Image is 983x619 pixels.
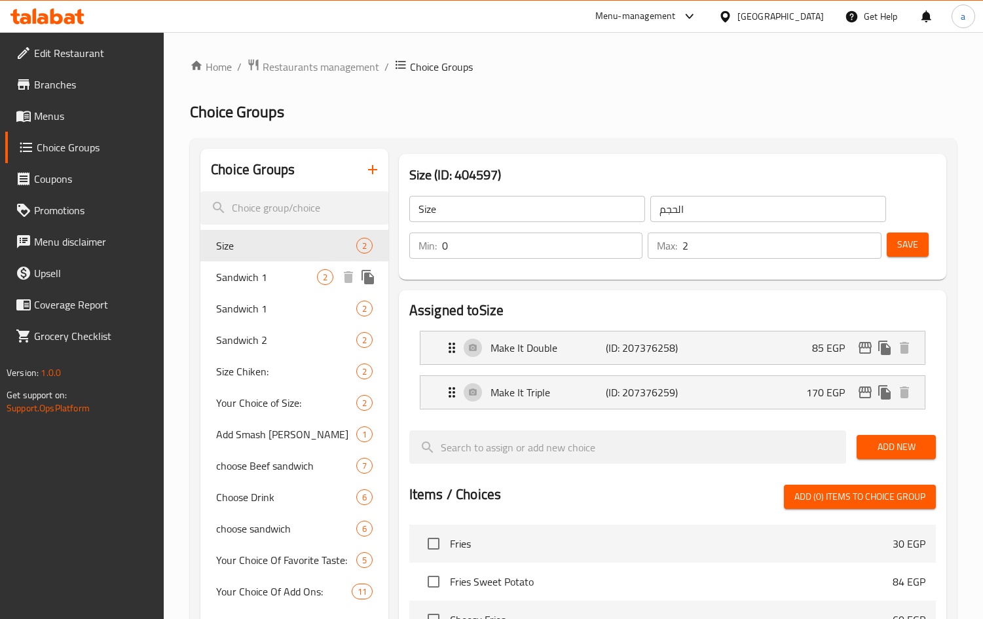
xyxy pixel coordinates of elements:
span: Coverage Report [34,297,154,312]
span: Version: [7,364,39,381]
span: Sandwich 1 [216,269,317,285]
span: Select choice [420,530,447,557]
h3: Size (ID: 404597) [409,164,936,185]
nav: breadcrumb [190,58,957,75]
span: Choice Groups [190,97,284,126]
span: Choose Drink [216,489,356,505]
p: Make It Triple [491,385,606,400]
span: Fries Sweet Potato [450,574,893,590]
span: 1.0.0 [41,364,61,381]
p: 84 EGP [893,574,925,590]
div: Choices [317,269,333,285]
h2: Assigned to Size [409,301,936,320]
a: Branches [5,69,164,100]
span: Menu disclaimer [34,234,154,250]
h2: Items / Choices [409,485,501,504]
span: Your Choice Of Favorite Taste: [216,552,356,568]
span: 2 [318,271,333,284]
p: 85 EGP [812,340,855,356]
div: Choices [356,552,373,568]
a: Menu disclaimer [5,226,164,257]
span: Add (0) items to choice group [794,489,925,505]
div: Choose Drink6 [200,481,388,513]
span: Branches [34,77,154,92]
div: Choices [356,395,373,411]
span: Size [216,238,356,253]
a: Menus [5,100,164,132]
span: 2 [357,366,372,378]
a: Grocery Checklist [5,320,164,352]
span: 6 [357,523,372,535]
div: Expand [420,331,925,364]
span: choose Beef sandwich [216,458,356,474]
a: Restaurants management [247,58,379,75]
span: 2 [357,303,372,315]
button: delete [339,267,358,287]
input: search [409,430,846,464]
span: 1 [357,428,372,441]
div: Choices [356,332,373,348]
span: Choice Groups [37,140,154,155]
div: Your Choice of Size:2 [200,387,388,419]
div: Your Choice Of Favorite Taste:5 [200,544,388,576]
button: duplicate [358,267,378,287]
a: Promotions [5,195,164,226]
div: Sandwich 12deleteduplicate [200,261,388,293]
p: (ID: 207376258) [606,340,683,356]
button: delete [895,338,914,358]
div: Choices [356,489,373,505]
p: Max: [657,238,677,253]
div: Choices [356,458,373,474]
div: Expand [420,376,925,409]
span: Edit Restaurant [34,45,154,61]
span: 11 [352,586,372,598]
p: Make It Double [491,340,606,356]
div: Choices [356,521,373,536]
button: duplicate [875,383,895,402]
input: search [200,191,388,225]
span: 7 [357,460,372,472]
div: Sandwich 12 [200,293,388,324]
button: Add New [857,435,936,459]
span: Choice Groups [410,59,473,75]
a: Coupons [5,163,164,195]
span: Menus [34,108,154,124]
span: a [961,9,965,24]
span: Sandwich 2 [216,332,356,348]
li: Expand [409,370,936,415]
p: Min: [418,238,437,253]
span: 2 [357,397,372,409]
span: 6 [357,491,372,504]
button: duplicate [875,338,895,358]
span: Restaurants management [263,59,379,75]
span: Get support on: [7,386,67,403]
span: Your Choice of Size: [216,395,356,411]
span: Fries [450,536,893,552]
a: Coverage Report [5,289,164,320]
div: Add Smash [PERSON_NAME]1 [200,419,388,450]
div: Size2 [200,230,388,261]
div: Choices [356,364,373,379]
span: Add Smash [PERSON_NAME] [216,426,356,442]
div: [GEOGRAPHIC_DATA] [737,9,824,24]
li: / [237,59,242,75]
div: choose sandwich6 [200,513,388,544]
span: Size Chiken: [216,364,356,379]
div: Sandwich 22 [200,324,388,356]
h2: Choice Groups [211,160,295,179]
div: Choices [356,301,373,316]
li: / [384,59,389,75]
div: Menu-management [595,9,676,24]
button: Save [887,233,929,257]
span: 2 [357,240,372,252]
button: delete [895,383,914,402]
span: choose sandwich [216,521,356,536]
div: Choices [352,584,373,599]
div: choose Beef sandwich7 [200,450,388,481]
button: edit [855,338,875,358]
span: Your Choice Of Add Ons: [216,584,351,599]
div: Choices [356,426,373,442]
span: Add New [867,439,925,455]
a: Choice Groups [5,132,164,163]
button: Add (0) items to choice group [784,485,936,509]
